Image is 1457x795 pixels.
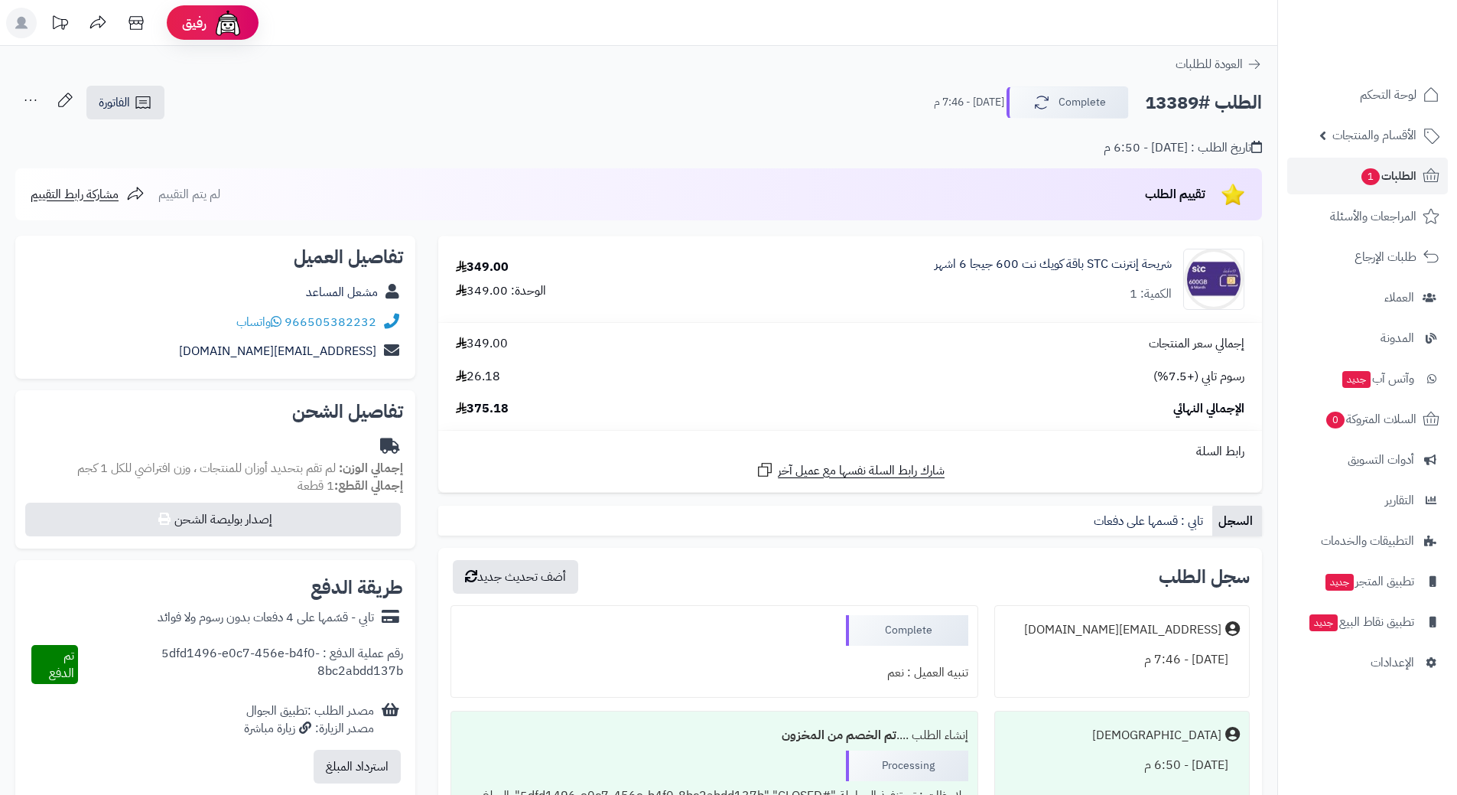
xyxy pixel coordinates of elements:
span: جديد [1309,614,1338,631]
span: لم تقم بتحديد أوزان للمنتجات ، وزن افتراضي للكل 1 كجم [77,459,336,477]
h2: طريقة الدفع [311,578,403,597]
button: استرداد المبلغ [314,750,401,784]
a: السجل [1212,506,1262,536]
span: الإعدادات [1371,652,1414,673]
span: أدوات التسويق [1348,449,1414,471]
span: لم يتم التقييم [158,185,220,204]
span: 26.18 [456,368,500,386]
div: تابي - قسّمها على 4 دفعات بدون رسوم ولا فوائد [158,609,374,627]
a: تطبيق نقاط البيعجديد [1287,604,1448,640]
a: المراجعات والأسئلة [1287,198,1448,235]
a: مشعل المساعد [306,283,378,301]
span: التقارير [1385,490,1414,511]
span: جديد [1342,371,1371,388]
button: أضف تحديث جديد [453,560,578,594]
a: شارك رابط السلة نفسها مع عميل آخر [756,461,945,480]
h3: سجل الطلب [1159,568,1250,586]
div: الوحدة: 349.00 [456,282,546,300]
span: مشاركة رابط التقييم [31,185,119,204]
a: الإعدادات [1287,644,1448,681]
a: تابي : قسمها على دفعات [1088,506,1212,536]
a: السلات المتروكة0 [1287,401,1448,438]
strong: إجمالي الوزن: [339,459,403,477]
span: 0 [1326,412,1345,428]
a: تطبيق المتجرجديد [1287,563,1448,600]
span: الطلبات [1360,165,1416,187]
a: مشاركة رابط التقييم [31,185,145,204]
div: [DATE] - 7:46 م [1004,645,1240,675]
div: إنشاء الطلب .... [460,721,968,751]
span: إجمالي سعر المنتجات [1149,335,1244,353]
span: لوحة التحكم [1360,84,1416,106]
div: تاريخ الطلب : [DATE] - 6:50 م [1104,139,1262,157]
div: Processing [846,751,968,781]
a: [EMAIL_ADDRESS][DOMAIN_NAME] [179,342,376,360]
a: واتساب [236,313,281,331]
div: مصدر الطلب :تطبيق الجوال [244,702,374,738]
a: شريحة إنترنت STC باقة كويك نت 600 جيجا 6 اشهر [935,256,1172,273]
a: لوحة التحكم [1287,77,1448,113]
h2: تفاصيل الشحن [28,402,403,421]
a: طلبات الإرجاع [1287,239,1448,275]
span: تم الدفع [49,647,74,683]
a: التطبيقات والخدمات [1287,523,1448,559]
div: رقم عملية الدفع : 5dfd1496-e0c7-456e-b4f0-8bc2abdd137b [78,645,404,685]
a: الطلبات1 [1287,158,1448,194]
img: logo-2.png [1353,43,1442,75]
h2: تفاصيل العميل [28,248,403,266]
h2: الطلب #13389 [1145,87,1262,119]
span: العودة للطلبات [1176,55,1243,73]
a: المدونة [1287,320,1448,357]
span: رسوم تابي (+7.5%) [1153,368,1244,386]
div: 349.00 [456,259,509,276]
span: السلات المتروكة [1325,409,1416,430]
small: 1 قطعة [298,477,403,495]
span: التطبيقات والخدمات [1321,530,1414,552]
div: رابط السلة [444,443,1256,461]
div: تنبيه العميل : نعم [460,658,968,688]
span: الأقسام والمنتجات [1332,125,1416,146]
div: [EMAIL_ADDRESS][DOMAIN_NAME] [1024,621,1221,639]
span: 349.00 [456,335,508,353]
a: العملاء [1287,279,1448,316]
button: Complete [1007,86,1129,119]
button: إصدار بوليصة الشحن [25,503,401,536]
span: المدونة [1381,327,1414,349]
div: [DATE] - 6:50 م [1004,751,1240,780]
div: [DEMOGRAPHIC_DATA] [1092,727,1221,744]
span: وآتس آب [1341,368,1414,389]
span: تقييم الطلب [1145,185,1205,204]
span: شارك رابط السلة نفسها مع عميل آخر [778,462,945,480]
a: أدوات التسويق [1287,441,1448,478]
span: جديد [1325,574,1354,591]
b: تم الخصم من المخزون [782,726,896,744]
a: الفاتورة [86,86,164,119]
span: الإجمالي النهائي [1173,400,1244,418]
span: العملاء [1384,287,1414,308]
a: التقارير [1287,482,1448,519]
span: تطبيق المتجر [1324,571,1414,592]
a: وآتس آبجديد [1287,360,1448,397]
img: 1737381301-5796560422315345811-90x90.jpg [1184,249,1244,310]
small: [DATE] - 7:46 م [934,95,1004,110]
span: تطبيق نقاط البيع [1308,611,1414,633]
strong: إجمالي القطع: [334,477,403,495]
span: الفاتورة [99,93,130,112]
div: Complete [846,615,968,646]
a: العودة للطلبات [1176,55,1262,73]
span: طلبات الإرجاع [1355,246,1416,268]
span: المراجعات والأسئلة [1330,206,1416,227]
div: الكمية: 1 [1130,285,1172,303]
img: ai-face.png [213,8,243,38]
span: 1 [1361,168,1380,185]
span: رفيق [182,14,207,32]
div: مصدر الزيارة: زيارة مباشرة [244,720,374,738]
a: تحديثات المنصة [41,8,79,42]
span: 375.18 [456,400,509,418]
a: 966505382232 [285,313,376,331]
